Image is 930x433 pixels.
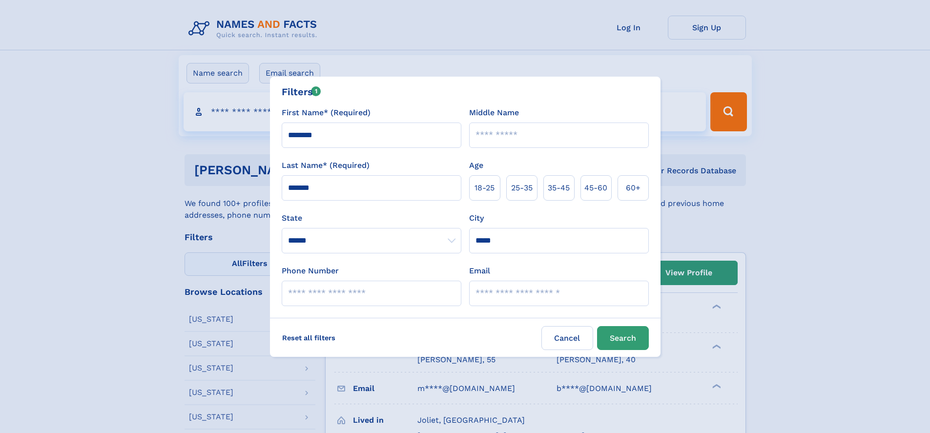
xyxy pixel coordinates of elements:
[548,182,570,194] span: 35‑45
[541,326,593,350] label: Cancel
[282,107,371,119] label: First Name* (Required)
[597,326,649,350] button: Search
[282,160,370,171] label: Last Name* (Required)
[276,326,342,350] label: Reset all filters
[469,212,484,224] label: City
[282,84,321,99] div: Filters
[469,160,483,171] label: Age
[282,265,339,277] label: Phone Number
[584,182,607,194] span: 45‑60
[475,182,495,194] span: 18‑25
[282,212,461,224] label: State
[626,182,641,194] span: 60+
[511,182,533,194] span: 25‑35
[469,107,519,119] label: Middle Name
[469,265,490,277] label: Email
